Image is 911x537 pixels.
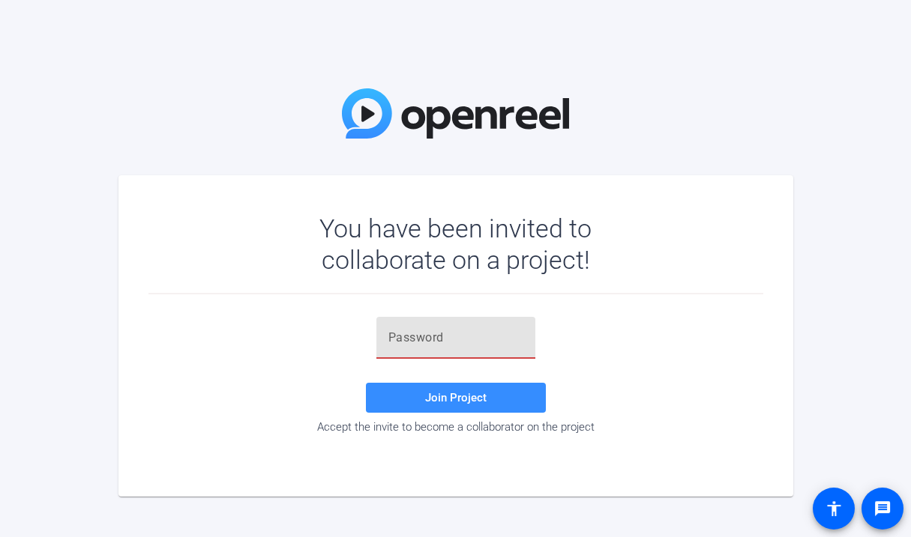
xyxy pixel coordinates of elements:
[874,500,892,518] mat-icon: message
[825,500,843,518] mat-icon: accessibility
[148,420,763,434] div: Accept the invite to become a collaborator on the project
[276,213,635,276] div: You have been invited to collaborate on a project!
[342,88,570,139] img: OpenReel Logo
[388,329,523,347] input: Password
[366,383,546,413] button: Join Project
[425,391,487,404] span: Join Project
